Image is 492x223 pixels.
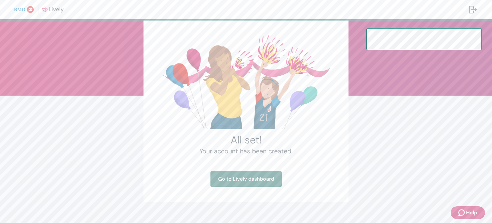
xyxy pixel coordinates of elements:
svg: Zendesk support icon [458,209,466,217]
button: Log out [464,2,482,17]
h4: Your account has been created. [159,146,333,156]
button: Zendesk support iconHelp [451,206,485,219]
a: Go to Lively dashboard [210,171,282,187]
img: Lively [14,4,64,15]
span: Help [466,209,477,217]
h2: All set! [159,133,333,146]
